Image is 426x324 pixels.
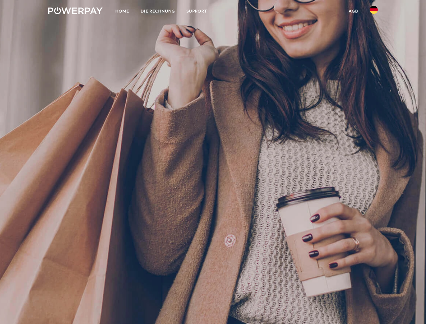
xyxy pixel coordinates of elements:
[48,7,103,14] img: logo-powerpay-white.svg
[181,5,213,17] a: SUPPORT
[110,5,135,17] a: Home
[135,5,181,17] a: DIE RECHNUNG
[370,6,378,14] img: de
[343,5,364,17] a: agb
